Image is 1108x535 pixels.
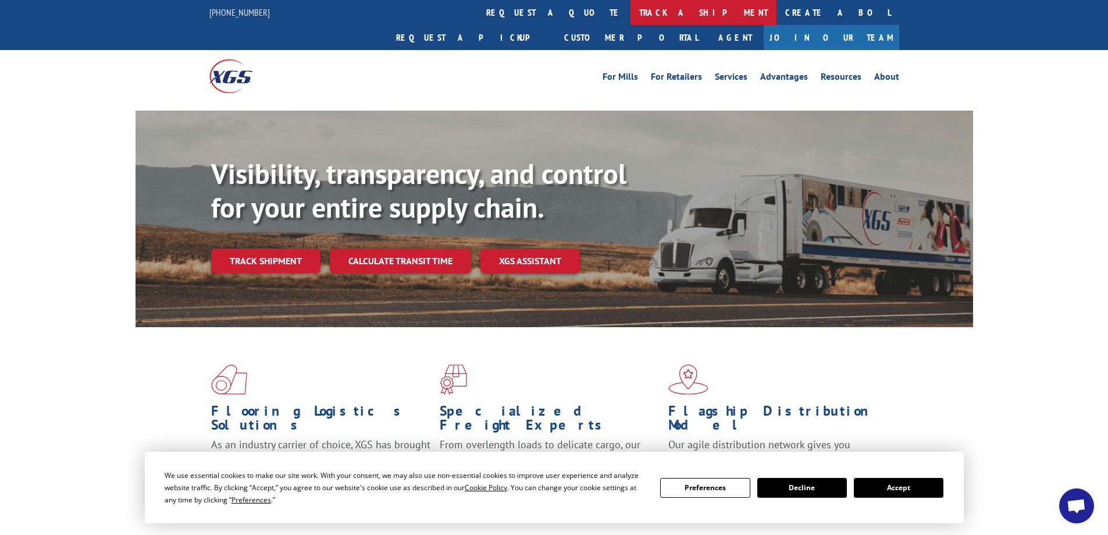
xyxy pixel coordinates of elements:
[211,249,320,273] a: Track shipment
[757,478,847,498] button: Decline
[231,495,271,505] span: Preferences
[603,72,638,85] a: For Mills
[209,6,270,18] a: [PHONE_NUMBER]
[821,72,861,85] a: Resources
[440,404,660,438] h1: Specialized Freight Experts
[668,404,888,438] h1: Flagship Distribution Model
[330,249,471,274] a: Calculate transit time
[854,478,943,498] button: Accept
[651,72,702,85] a: For Retailers
[165,469,646,506] div: We use essential cookies to make our site work. With your consent, we may also use non-essential ...
[145,452,964,523] div: Cookie Consent Prompt
[668,438,882,465] span: Our agile distribution network gives you nationwide inventory management on demand.
[440,438,660,490] p: From overlength loads to delicate cargo, our experienced staff knows the best way to move your fr...
[874,72,899,85] a: About
[387,25,555,50] a: Request a pickup
[668,364,708,395] img: xgs-icon-flagship-distribution-model-red
[211,438,430,479] span: As an industry carrier of choice, XGS has brought innovation and dedication to flooring logistics...
[465,483,507,493] span: Cookie Policy
[480,249,580,274] a: XGS ASSISTANT
[715,72,747,85] a: Services
[211,155,626,225] b: Visibility, transparency, and control for your entire supply chain.
[555,25,707,50] a: Customer Portal
[764,25,899,50] a: Join Our Team
[760,72,808,85] a: Advantages
[1059,488,1094,523] div: Open chat
[707,25,764,50] a: Agent
[660,478,750,498] button: Preferences
[211,404,431,438] h1: Flooring Logistics Solutions
[440,364,467,395] img: xgs-icon-focused-on-flooring-red
[211,364,247,395] img: xgs-icon-total-supply-chain-intelligence-red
